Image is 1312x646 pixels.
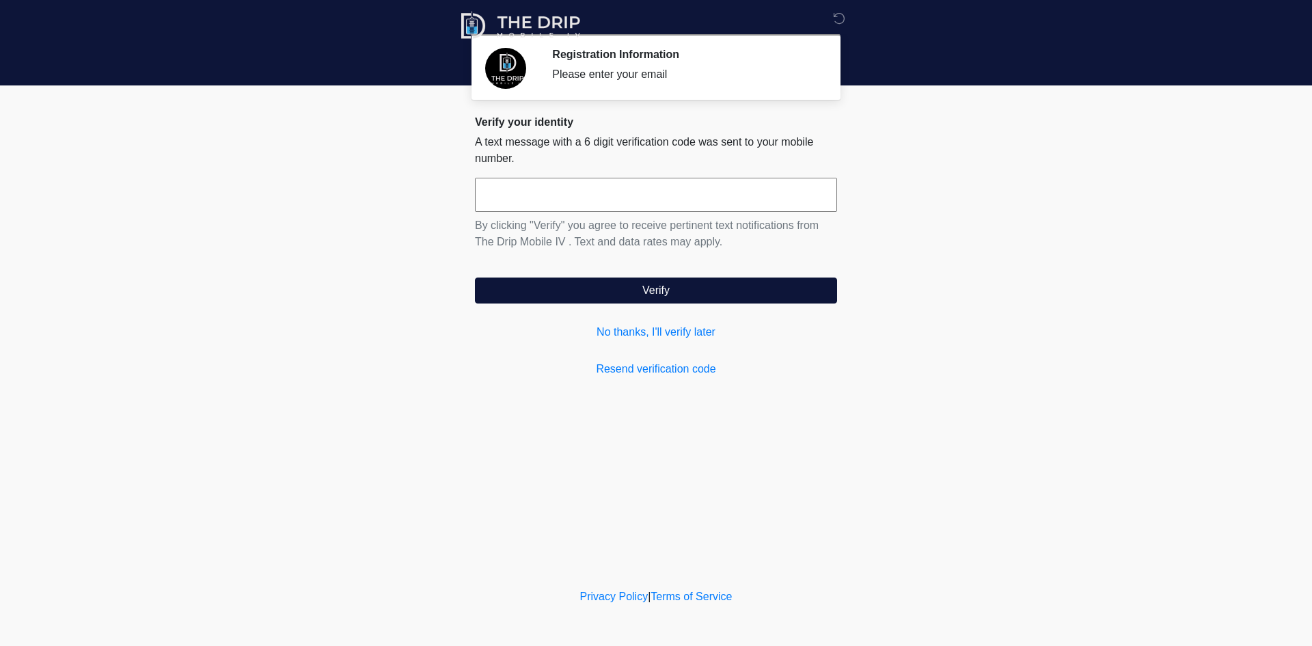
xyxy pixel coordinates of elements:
p: By clicking "Verify" you agree to receive pertinent text notifications from The Drip Mobile IV . ... [475,217,837,250]
a: No thanks, I'll verify later [475,324,837,340]
img: Agent Avatar [485,48,526,89]
p: A text message with a 6 digit verification code was sent to your mobile number. [475,134,837,167]
a: Terms of Service [651,591,732,602]
button: Verify [475,278,837,304]
img: The Drip Mobile IV Logo [461,10,582,41]
a: Privacy Policy [580,591,648,602]
h2: Registration Information [552,48,817,61]
a: Resend verification code [475,361,837,377]
div: Please enter your email [552,66,817,83]
h2: Verify your identity [475,116,837,129]
a: | [648,591,651,602]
